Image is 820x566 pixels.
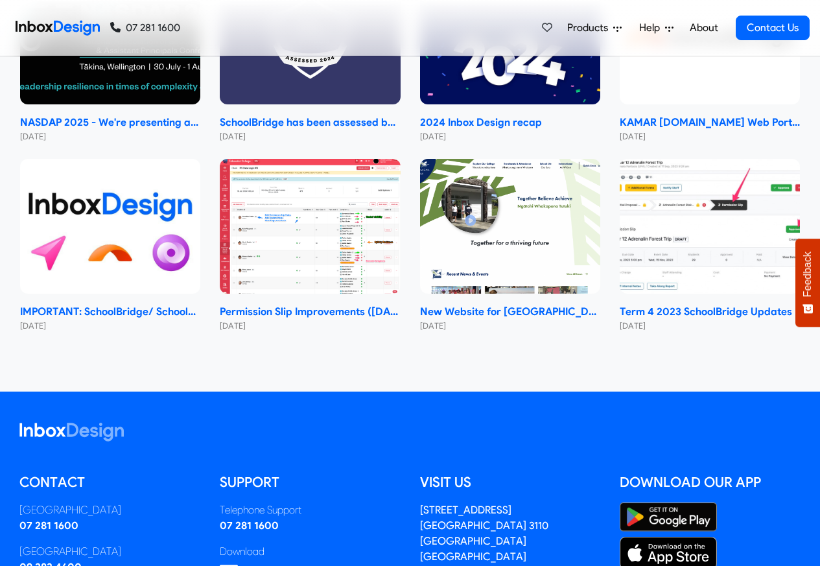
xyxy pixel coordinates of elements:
[220,159,400,294] img: Permission Slip Improvements (June 2024)
[19,473,200,492] h5: Contact
[220,473,401,492] h5: Support
[19,519,78,532] a: 07 281 1600
[639,20,665,36] span: Help
[420,504,548,563] address: [STREET_ADDRESS] [GEOGRAPHIC_DATA] 3110 [GEOGRAPHIC_DATA] [GEOGRAPHIC_DATA]
[620,320,800,332] small: [DATE]
[220,304,400,320] strong: Permission Slip Improvements ([DATE])
[686,15,721,41] a: About
[620,502,717,532] img: Google Play Store
[220,115,400,130] strong: SchoolBridge has been assessed by Safer Technologies 4 Schools (ST4S)
[220,130,400,143] small: [DATE]
[620,115,800,130] strong: KAMAR [DOMAIN_NAME] Web Portal 2024 Changeover
[20,159,200,294] img: IMPORTANT: SchoolBridge/ SchoolPoint Data- Sharing Information- NEW 2024
[20,115,200,130] strong: NASDAP 2025 - We're presenting about SchoolPoint and SchoolBridge
[220,320,400,332] small: [DATE]
[220,159,400,333] a: Permission Slip Improvements (June 2024) Permission Slip Improvements ([DATE]) [DATE]
[620,130,800,143] small: [DATE]
[220,519,279,532] a: 07 281 1600
[420,304,600,320] strong: New Website for [GEOGRAPHIC_DATA]
[420,320,600,332] small: [DATE]
[19,423,124,442] img: logo_inboxdesign_white.svg
[20,159,200,333] a: IMPORTANT: SchoolBridge/ SchoolPoint Data- Sharing Information- NEW 2024 IMPORTANT: SchoolBridge/...
[420,504,548,563] a: [STREET_ADDRESS][GEOGRAPHIC_DATA] 3110[GEOGRAPHIC_DATA][GEOGRAPHIC_DATA]
[20,320,200,332] small: [DATE]
[20,130,200,143] small: [DATE]
[620,304,800,320] strong: Term 4 2023 SchoolBridge Updates
[736,16,810,40] a: Contact Us
[567,20,613,36] span: Products
[110,20,180,36] a: 07 281 1600
[220,502,401,518] div: Telephone Support
[420,115,600,130] strong: 2024 Inbox Design recap
[620,159,800,333] a: Term 4 2023 SchoolBridge Updates Term 4 2023 SchoolBridge Updates [DATE]
[20,304,200,320] strong: IMPORTANT: SchoolBridge/ SchoolPoint Data- Sharing Information- NEW 2024
[634,15,679,41] a: Help
[420,159,600,333] a: New Website for Whangaparāoa College New Website for [GEOGRAPHIC_DATA] [DATE]
[220,544,401,560] div: Download
[420,473,601,492] h5: Visit us
[19,544,200,560] div: [GEOGRAPHIC_DATA]
[420,130,600,143] small: [DATE]
[562,15,627,41] a: Products
[620,159,800,294] img: Term 4 2023 SchoolBridge Updates
[802,252,814,297] span: Feedback
[620,473,801,492] h5: Download our App
[795,239,820,327] button: Feedback - Show survey
[420,159,600,294] img: New Website for Whangaparāoa College
[19,502,200,518] div: [GEOGRAPHIC_DATA]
